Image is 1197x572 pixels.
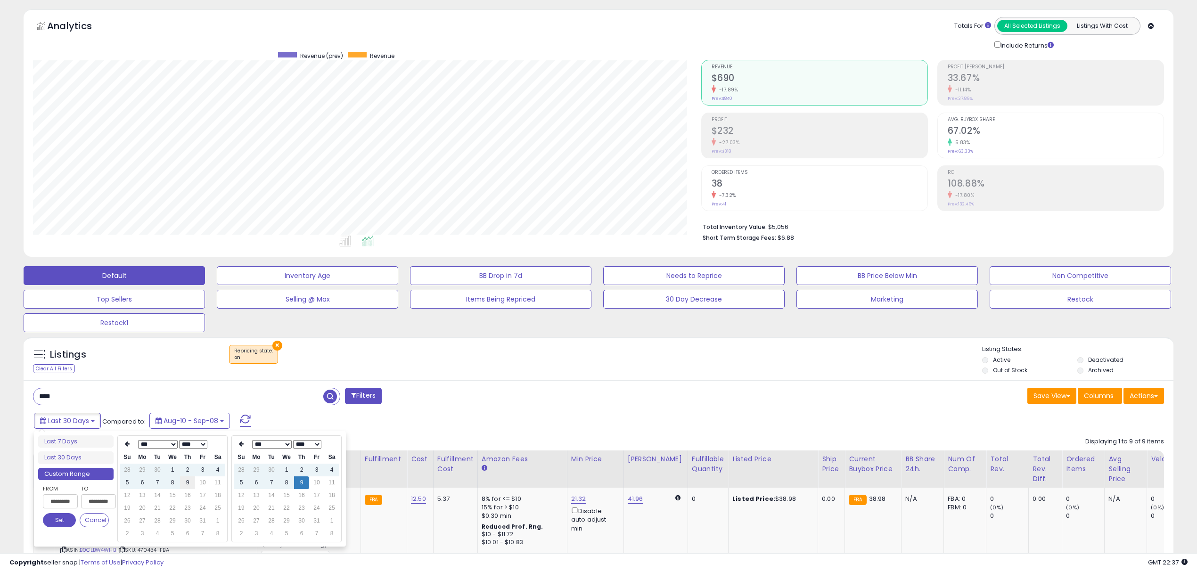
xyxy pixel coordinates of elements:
div: Total Rev. [990,454,1025,474]
div: $38.98 [732,495,811,503]
td: 11 [324,476,339,489]
th: Th [180,451,195,464]
button: Default [24,266,205,285]
th: Sa [210,451,225,464]
a: Terms of Use [81,558,121,567]
td: 17 [309,489,324,502]
h2: $232 [712,125,927,138]
button: Columns [1078,388,1122,404]
button: BB Price Below Min [796,266,978,285]
td: 8 [165,476,180,489]
button: BB Drop in 7d [410,266,591,285]
td: 9 [180,476,195,489]
div: Num of Comp. [948,454,982,474]
span: 38.98 [869,494,886,503]
td: 15 [279,489,294,502]
small: (0%) [1151,504,1164,511]
div: Avg Selling Price [1108,454,1143,484]
div: BB Share 24h. [905,454,940,474]
td: 7 [264,476,279,489]
span: Revenue [712,65,927,70]
b: Total Inventory Value: [703,223,767,231]
td: 23 [294,502,309,515]
td: 5 [279,527,294,540]
button: Aug-10 - Sep-08 [149,413,230,429]
h2: 33.67% [948,73,1164,85]
td: 3 [309,464,324,476]
td: 5 [165,527,180,540]
button: × [272,341,282,351]
label: Active [993,356,1010,364]
div: $10.01 - $10.83 [482,539,560,547]
td: 30 [150,464,165,476]
td: 1 [279,464,294,476]
td: 15 [165,489,180,502]
a: 21.32 [571,494,586,504]
div: Listed Price [732,454,814,464]
small: -11.14% [952,86,971,93]
small: -17.80% [952,192,975,199]
li: Last 30 Days [38,451,114,464]
td: 8 [279,476,294,489]
td: 24 [309,502,324,515]
th: Mo [249,451,264,464]
td: 6 [294,527,309,540]
div: 0 [990,512,1028,520]
td: 25 [210,502,225,515]
b: Listed Price: [732,494,775,503]
td: 10 [309,476,324,489]
small: Prev: $318 [712,148,731,154]
div: Amazon Fees [482,454,563,464]
div: $10 - $11.72 [482,531,560,539]
div: 0 [1151,512,1189,520]
td: 12 [120,489,135,502]
div: Disable auto adjust min [571,506,616,533]
span: Revenue (prev) [300,52,343,60]
div: 0 [692,495,721,503]
td: 6 [249,476,264,489]
span: Ordered Items [712,170,927,175]
td: 6 [180,527,195,540]
div: 0 [1066,495,1104,503]
td: 4 [324,464,339,476]
td: 7 [150,476,165,489]
div: on [234,354,273,361]
td: 12 [234,489,249,502]
td: 7 [195,527,210,540]
span: Profit [712,117,927,123]
th: Tu [264,451,279,464]
td: 19 [120,502,135,515]
td: 29 [249,464,264,476]
li: Last 7 Days [38,435,114,448]
td: 1 [324,515,339,527]
td: 21 [150,502,165,515]
td: 3 [195,464,210,476]
h5: Analytics [47,19,110,35]
td: 31 [195,515,210,527]
small: FBA [365,495,382,505]
div: Min Price [571,454,620,464]
p: Listing States: [982,345,1173,354]
td: 28 [234,464,249,476]
td: 8 [210,527,225,540]
button: Set [43,513,76,527]
div: Cost [411,454,429,464]
td: 19 [234,502,249,515]
span: Compared to: [102,417,146,426]
button: Filters [345,388,382,404]
td: 29 [135,464,150,476]
th: Fr [195,451,210,464]
div: 0.00 [822,495,837,503]
td: 27 [135,515,150,527]
td: 30 [294,515,309,527]
h2: $690 [712,73,927,85]
button: Top Sellers [24,290,205,309]
small: (0%) [990,504,1003,511]
td: 5 [234,476,249,489]
small: Prev: 37.89% [948,96,973,101]
td: 28 [150,515,165,527]
button: Marketing [796,290,978,309]
td: 1 [165,464,180,476]
th: Su [234,451,249,464]
small: -17.89% [716,86,738,93]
